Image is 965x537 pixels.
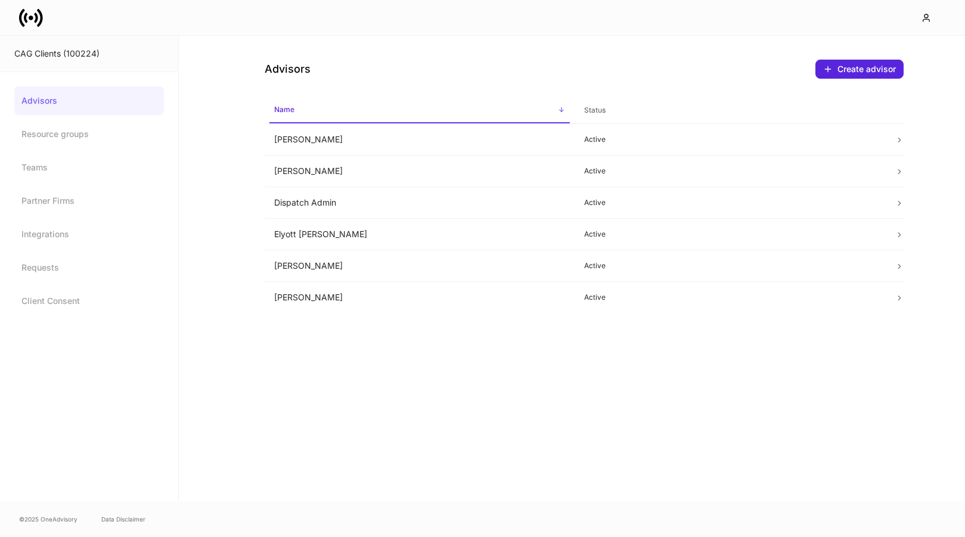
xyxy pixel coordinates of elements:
[265,250,575,282] td: [PERSON_NAME]
[269,98,570,123] span: Name
[584,166,876,176] p: Active
[584,198,876,207] p: Active
[815,60,904,79] button: Create advisor
[14,48,164,60] div: CAG Clients (100224)
[14,153,164,182] a: Teams
[584,229,876,239] p: Active
[584,104,606,116] h6: Status
[14,187,164,215] a: Partner Firms
[823,64,896,74] div: Create advisor
[265,156,575,187] td: [PERSON_NAME]
[14,287,164,315] a: Client Consent
[584,293,876,302] p: Active
[584,261,876,271] p: Active
[265,219,575,250] td: Elyott [PERSON_NAME]
[14,120,164,148] a: Resource groups
[274,104,294,115] h6: Name
[101,514,145,524] a: Data Disclaimer
[584,135,876,144] p: Active
[265,62,311,76] h4: Advisors
[14,220,164,249] a: Integrations
[265,282,575,313] td: [PERSON_NAME]
[19,514,77,524] span: © 2025 OneAdvisory
[579,98,880,123] span: Status
[265,187,575,219] td: Dispatch Admin
[14,253,164,282] a: Requests
[265,124,575,156] td: [PERSON_NAME]
[14,86,164,115] a: Advisors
